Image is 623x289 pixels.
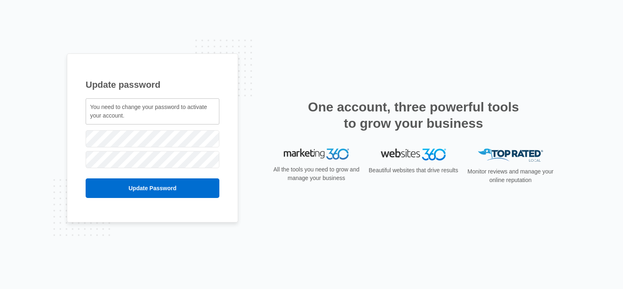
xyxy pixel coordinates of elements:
p: Monitor reviews and manage your online reputation [465,167,556,185]
img: Websites 360 [381,149,446,160]
img: Top Rated Local [478,149,543,162]
h2: One account, three powerful tools to grow your business [305,99,521,131]
input: Update Password [86,178,219,198]
h1: Update password [86,78,219,91]
p: All the tools you need to grow and manage your business [271,165,362,182]
span: You need to change your password to activate your account. [90,104,207,119]
img: Marketing 360 [284,149,349,160]
p: Beautiful websites that drive results [368,166,459,175]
